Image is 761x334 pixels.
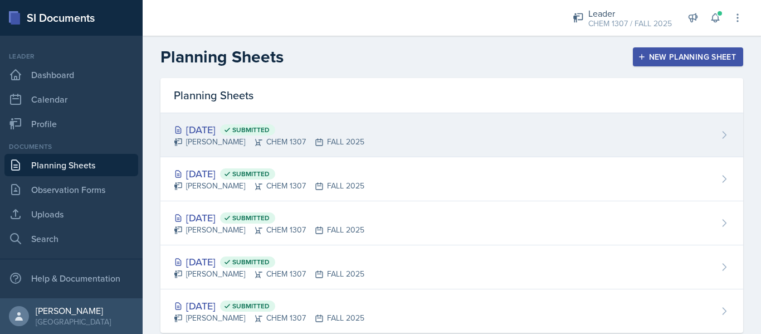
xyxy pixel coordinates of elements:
[174,312,364,324] div: [PERSON_NAME] CHEM 1307 FALL 2025
[232,214,270,222] span: Submitted
[4,113,138,135] a: Profile
[174,122,364,137] div: [DATE]
[232,302,270,311] span: Submitted
[232,170,270,178] span: Submitted
[160,113,743,157] a: [DATE] Submitted [PERSON_NAME]CHEM 1307FALL 2025
[174,180,364,192] div: [PERSON_NAME] CHEM 1307 FALL 2025
[4,88,138,110] a: Calendar
[4,203,138,225] a: Uploads
[160,47,284,67] h2: Planning Sheets
[174,254,364,269] div: [DATE]
[160,245,743,289] a: [DATE] Submitted [PERSON_NAME]CHEM 1307FALL 2025
[4,51,138,61] div: Leader
[232,125,270,134] span: Submitted
[174,268,364,280] div: [PERSON_NAME] CHEM 1307 FALL 2025
[4,267,138,289] div: Help & Documentation
[4,178,138,201] a: Observation Forms
[232,258,270,267] span: Submitted
[4,227,138,250] a: Search
[160,157,743,201] a: [DATE] Submitted [PERSON_NAME]CHEM 1307FALL 2025
[174,224,364,236] div: [PERSON_NAME] CHEM 1307 FALL 2025
[174,166,364,181] div: [DATE]
[4,64,138,86] a: Dashboard
[160,201,743,245] a: [DATE] Submitted [PERSON_NAME]CHEM 1307FALL 2025
[174,136,364,148] div: [PERSON_NAME] CHEM 1307 FALL 2025
[160,289,743,333] a: [DATE] Submitted [PERSON_NAME]CHEM 1307FALL 2025
[36,316,111,327] div: [GEOGRAPHIC_DATA]
[640,52,736,61] div: New Planning Sheet
[588,18,672,30] div: CHEM 1307 / FALL 2025
[4,142,138,152] div: Documents
[588,7,672,20] div: Leader
[174,210,364,225] div: [DATE]
[633,47,743,66] button: New Planning Sheet
[36,305,111,316] div: [PERSON_NAME]
[160,78,743,113] div: Planning Sheets
[4,154,138,176] a: Planning Sheets
[174,298,364,313] div: [DATE]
